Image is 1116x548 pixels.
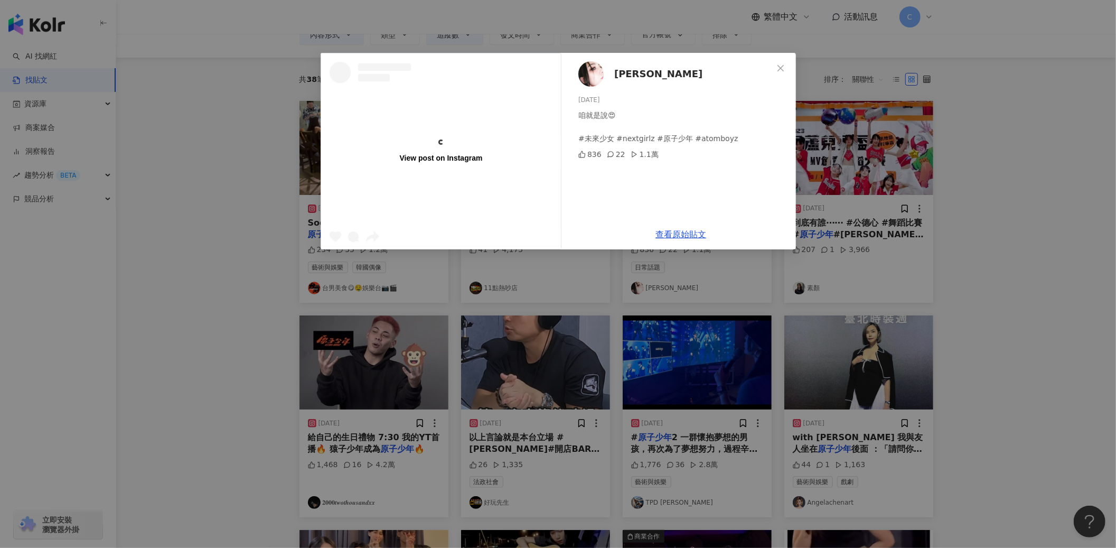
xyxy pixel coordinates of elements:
[655,229,706,239] a: 查看原始貼文
[578,61,604,87] img: KOL Avatar
[606,148,625,160] div: 22
[321,53,561,249] a: View post on Instagram
[578,95,787,105] div: [DATE]
[776,64,785,72] span: close
[578,61,773,87] a: KOL Avatar[PERSON_NAME]
[578,148,602,160] div: 836
[578,109,787,144] div: 咱就是說😍 #未來少女 #nextgirlz #原子少年 #atomboyz
[770,58,791,79] button: Close
[399,153,482,163] div: View post on Instagram
[630,148,658,160] div: 1.1萬
[614,67,702,81] span: [PERSON_NAME]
